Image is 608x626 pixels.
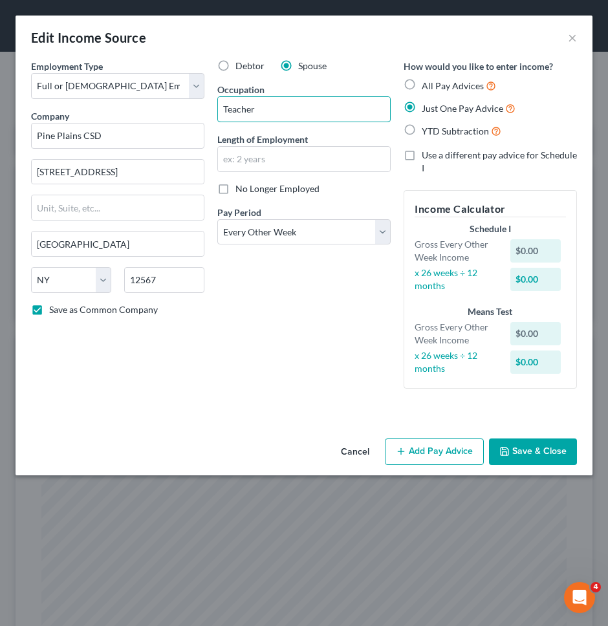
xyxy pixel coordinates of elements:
div: x 26 weeks ÷ 12 months [408,266,504,292]
span: Debtor [235,60,265,71]
input: ex: 2 years [218,147,390,171]
div: Gross Every Other Week Income [408,321,504,347]
div: x 26 weeks ÷ 12 months [408,349,504,375]
label: Length of Employment [217,133,308,146]
span: All Pay Advices [422,80,484,91]
span: Just One Pay Advice [422,103,503,114]
span: 4 [591,582,601,592]
button: × [568,30,577,45]
div: $0.00 [510,322,561,345]
div: $0.00 [510,239,561,263]
div: Edit Income Source [31,28,146,47]
span: Use a different pay advice for Schedule I [422,149,577,173]
span: Pay Period [217,207,261,218]
div: $0.00 [510,351,561,374]
span: Company [31,111,69,122]
input: Enter address... [32,160,204,184]
input: Search company by name... [31,123,204,149]
label: How would you like to enter income? [404,59,553,73]
label: Occupation [217,83,265,96]
input: Enter zip... [124,267,204,293]
span: Save as Common Company [49,304,158,315]
div: Means Test [415,305,566,318]
button: Save & Close [489,438,577,466]
span: No Longer Employed [235,183,320,194]
input: Enter city... [32,232,204,256]
button: Cancel [331,440,380,466]
span: Employment Type [31,61,103,72]
span: Spouse [298,60,327,71]
iframe: Intercom live chat [564,582,595,613]
div: Gross Every Other Week Income [408,238,504,264]
div: $0.00 [510,268,561,291]
div: Schedule I [415,222,566,235]
button: Add Pay Advice [385,438,484,466]
h5: Income Calculator [415,201,566,217]
input: Unit, Suite, etc... [32,195,204,220]
span: YTD Subtraction [422,125,489,136]
input: -- [218,97,390,122]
